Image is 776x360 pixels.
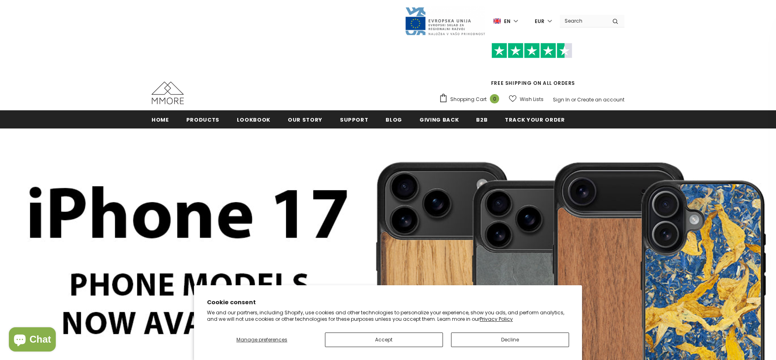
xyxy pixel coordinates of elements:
a: support [340,110,369,128]
a: Lookbook [237,110,270,128]
img: Trust Pilot Stars [491,43,572,59]
span: Our Story [288,116,323,124]
span: FREE SHIPPING ON ALL ORDERS [439,46,624,86]
span: B2B [476,116,487,124]
inbox-online-store-chat: Shopify online store chat [6,327,58,354]
a: Create an account [577,96,624,103]
a: Giving back [420,110,459,128]
span: or [571,96,576,103]
input: Search Site [560,15,606,27]
a: Home [152,110,169,128]
a: Javni Razpis [405,17,485,24]
span: Home [152,116,169,124]
span: Lookbook [237,116,270,124]
span: Giving back [420,116,459,124]
p: We and our partners, including Shopify, use cookies and other technologies to personalize your ex... [207,309,569,322]
span: en [504,17,510,25]
iframe: Customer reviews powered by Trustpilot [439,58,624,79]
a: Sign In [553,96,570,103]
span: Wish Lists [520,95,544,103]
img: i-lang-1.png [493,18,501,25]
h2: Cookie consent [207,298,569,307]
a: Wish Lists [509,92,544,106]
a: Our Story [288,110,323,128]
button: Manage preferences [207,333,317,347]
span: Shopping Cart [450,95,487,103]
span: Products [186,116,219,124]
img: Javni Razpis [405,6,485,36]
span: 0 [490,94,499,103]
a: B2B [476,110,487,128]
a: Track your order [505,110,565,128]
button: Accept [325,333,443,347]
button: Decline [451,333,569,347]
a: Shopping Cart 0 [439,93,503,105]
span: EUR [535,17,544,25]
span: Track your order [505,116,565,124]
span: Blog [386,116,402,124]
a: Products [186,110,219,128]
img: MMORE Cases [152,82,184,104]
a: Blog [386,110,402,128]
span: Manage preferences [236,336,287,343]
a: Privacy Policy [480,316,513,322]
span: support [340,116,369,124]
